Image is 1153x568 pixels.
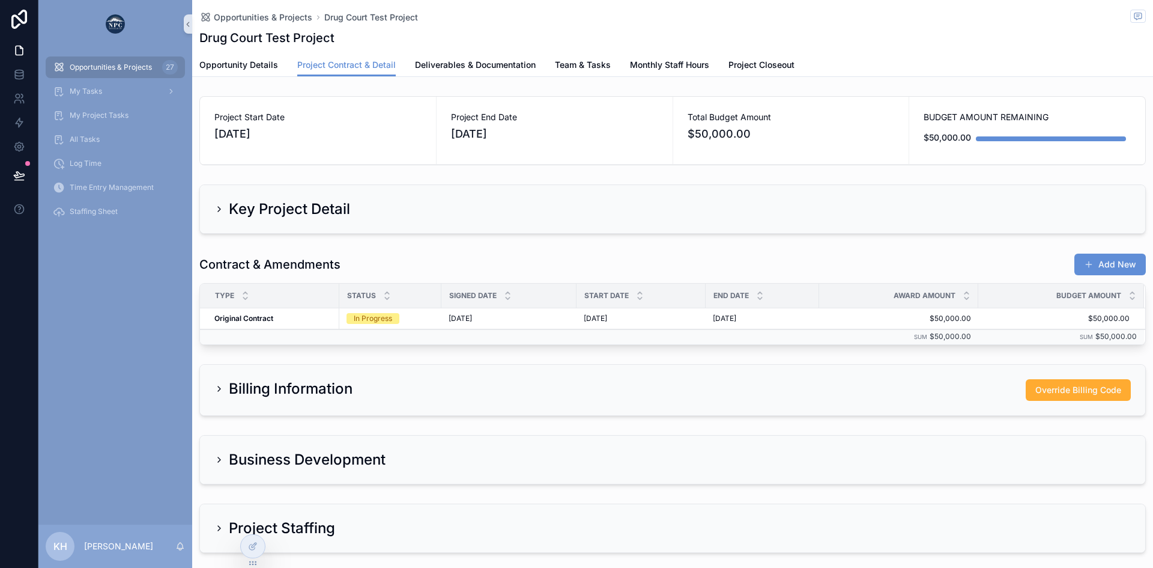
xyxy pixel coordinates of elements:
[1035,384,1121,396] span: Override Billing Code
[415,54,536,78] a: Deliverables & Documentation
[214,314,332,323] a: Original Contract
[894,291,955,301] span: Award Amount
[713,314,812,323] a: [DATE]
[728,54,794,78] a: Project Closeout
[229,200,350,219] h2: Key Project Detail
[347,313,434,324] a: In Progress
[555,54,611,78] a: Team & Tasks
[1056,291,1121,301] span: Budget Amount
[70,111,129,120] span: My Project Tasks
[449,314,569,323] a: [DATE]
[214,314,273,323] strong: Original Contract
[930,332,971,341] span: $50,000.00
[46,81,185,102] a: My Tasks
[713,314,736,323] span: [DATE]
[1074,254,1146,275] button: Add New
[924,126,971,150] div: $50,000.00
[347,291,376,301] span: Status
[199,256,340,273] h1: Contract & Amendments
[1080,334,1093,340] small: Sum
[584,291,629,301] span: Start Date
[688,111,895,123] span: Total Budget Amount
[229,379,353,399] h2: Billing Information
[46,56,185,78] a: Opportunities & Projects27
[38,48,192,238] div: scrollable content
[688,126,895,142] span: $50,000.00
[214,11,312,23] span: Opportunities & Projects
[297,59,396,71] span: Project Contract & Detail
[70,87,102,96] span: My Tasks
[555,59,611,71] span: Team & Tasks
[70,207,118,216] span: Staffing Sheet
[199,54,278,78] a: Opportunity Details
[46,153,185,174] a: Log Time
[449,314,472,323] span: [DATE]
[229,450,386,469] h2: Business Development
[979,314,1130,323] a: $50,000.00
[70,183,154,192] span: Time Entry Management
[713,291,749,301] span: End Date
[728,59,794,71] span: Project Closeout
[70,63,152,72] span: Opportunities & Projects
[46,201,185,222] a: Staffing Sheet
[46,129,185,150] a: All Tasks
[162,60,178,75] div: 27
[199,59,278,71] span: Opportunity Details
[1095,332,1137,341] span: $50,000.00
[924,111,1131,123] span: BUDGET AMOUNT REMAINING
[214,126,422,142] span: [DATE]
[53,539,67,554] span: KH
[215,291,234,301] span: Type
[584,314,607,323] span: [DATE]
[229,519,335,538] h2: Project Staffing
[449,291,497,301] span: Signed Date
[914,334,927,340] small: Sum
[451,126,658,142] span: [DATE]
[46,177,185,198] a: Time Entry Management
[199,11,312,23] a: Opportunities & Projects
[297,54,396,77] a: Project Contract & Detail
[415,59,536,71] span: Deliverables & Documentation
[84,540,153,552] p: [PERSON_NAME]
[106,14,125,34] img: App logo
[584,314,698,323] a: [DATE]
[630,59,709,71] span: Monthly Staff Hours
[826,314,971,323] a: $50,000.00
[324,11,418,23] a: Drug Court Test Project
[630,54,709,78] a: Monthly Staff Hours
[451,111,658,123] span: Project End Date
[70,135,100,144] span: All Tasks
[70,159,101,168] span: Log Time
[354,313,392,324] div: In Progress
[1026,379,1131,401] button: Override Billing Code
[199,29,334,46] h1: Drug Court Test Project
[214,111,422,123] span: Project Start Date
[46,105,185,126] a: My Project Tasks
